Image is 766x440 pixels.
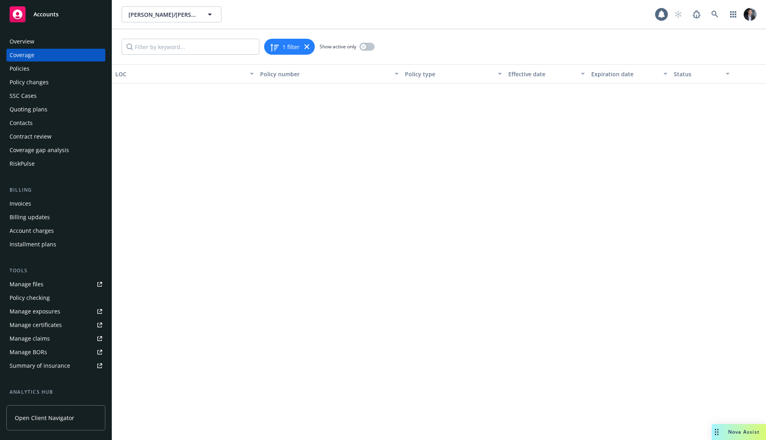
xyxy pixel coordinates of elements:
div: Overview [10,35,34,48]
span: 1 filter [282,43,300,51]
div: Billing [6,186,105,194]
div: Policy changes [10,76,49,89]
button: LOC [112,64,257,83]
a: Installment plans [6,238,105,251]
div: Policies [10,62,30,75]
div: Manage files [10,278,43,291]
div: Drag to move [712,424,722,440]
button: [PERSON_NAME]/[PERSON_NAME] Construction, Inc. [122,6,221,22]
input: Filter by keyword... [122,39,259,55]
a: Policies [6,62,105,75]
a: Overview [6,35,105,48]
div: Account charges [10,224,54,237]
a: Manage claims [6,332,105,345]
div: Analytics hub [6,388,105,396]
span: Nova Assist [728,428,760,435]
a: Account charges [6,224,105,237]
div: RiskPulse [10,157,35,170]
a: Contract review [6,130,105,143]
div: Contacts [10,117,33,129]
div: Policy checking [10,291,50,304]
a: Policy checking [6,291,105,304]
a: Policy changes [6,76,105,89]
a: Coverage gap analysis [6,144,105,157]
div: Expiration date [591,70,659,78]
a: Manage files [6,278,105,291]
a: Quoting plans [6,103,105,116]
div: Manage claims [10,332,50,345]
div: Status [674,70,721,78]
a: Start snowing [670,6,686,22]
button: Expiration date [588,64,671,83]
span: [PERSON_NAME]/[PERSON_NAME] Construction, Inc. [128,10,197,19]
div: Coverage gap analysis [10,144,69,157]
div: Invoices [10,197,31,210]
div: LOC [115,70,245,78]
button: Policy type [402,64,505,83]
a: Manage BORs [6,346,105,359]
div: Policy type [405,70,493,78]
span: Show active only [320,43,356,50]
div: Billing updates [10,211,50,224]
a: Manage exposures [6,305,105,318]
span: Accounts [34,11,59,18]
a: RiskPulse [6,157,105,170]
div: Manage exposures [10,305,60,318]
a: SSC Cases [6,89,105,102]
div: Quoting plans [10,103,47,116]
button: Policy number [257,64,402,83]
div: Coverage [10,49,34,61]
a: Report a Bug [689,6,705,22]
div: Summary of insurance [10,359,70,372]
div: Policy number [260,70,390,78]
a: Accounts [6,3,105,26]
div: Manage BORs [10,346,47,359]
a: Summary of insurance [6,359,105,372]
div: Contract review [10,130,51,143]
div: SSC Cases [10,89,37,102]
a: Switch app [725,6,741,22]
button: Nova Assist [712,424,766,440]
a: Manage certificates [6,319,105,331]
div: Installment plans [10,238,56,251]
img: photo [744,8,756,21]
button: Effective date [505,64,588,83]
div: Effective date [508,70,576,78]
div: Tools [6,267,105,275]
button: Status [671,64,733,83]
a: Search [707,6,723,22]
a: Contacts [6,117,105,129]
a: Coverage [6,49,105,61]
span: Open Client Navigator [15,414,74,422]
div: Manage certificates [10,319,62,331]
a: Billing updates [6,211,105,224]
a: Invoices [6,197,105,210]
